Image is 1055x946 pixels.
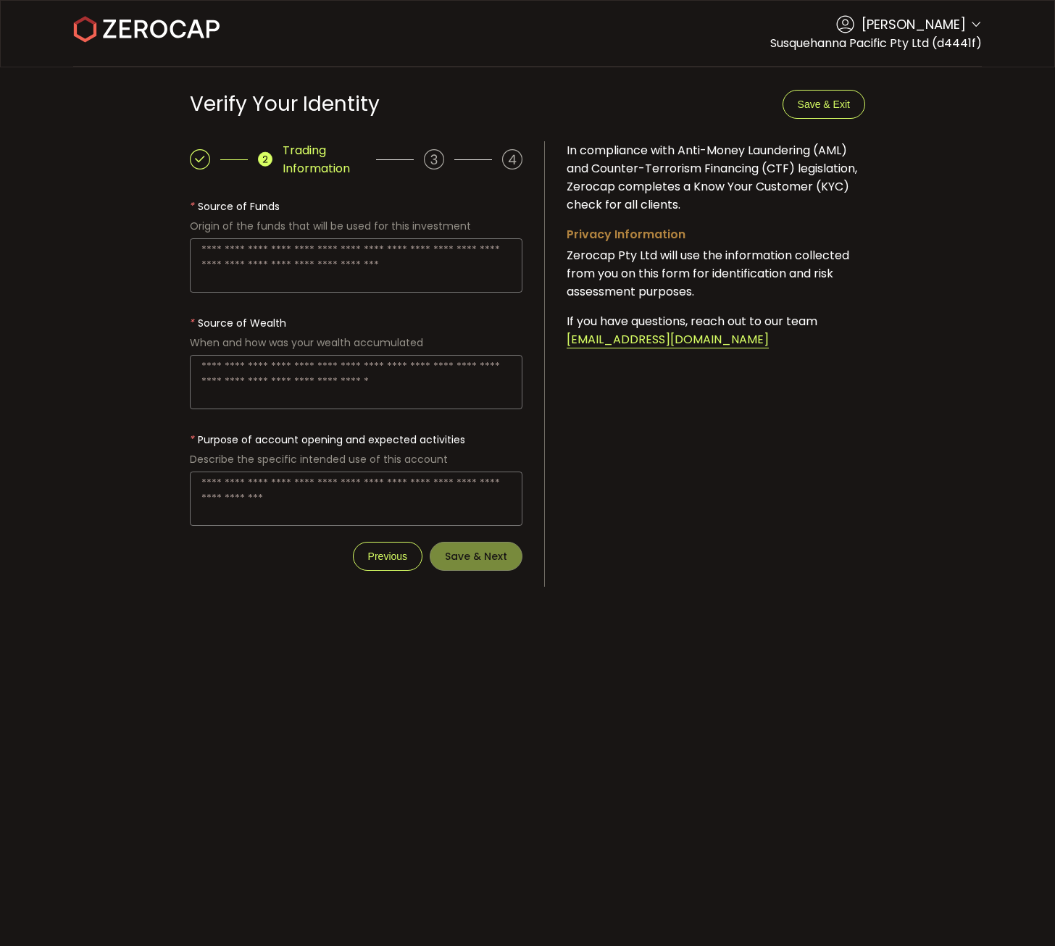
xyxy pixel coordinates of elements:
[798,99,850,110] span: Save & Exit
[368,551,407,562] span: Previous
[783,90,865,119] button: Save & Exit
[430,542,522,571] button: Save & Next
[886,790,1055,946] iframe: Chat Widget
[283,141,366,177] span: Trading Information
[567,313,817,330] span: If you have questions, reach out to our team
[567,226,685,243] span: Privacy Information
[862,14,966,34] span: [PERSON_NAME]
[770,35,982,51] span: Susquehanna Pacific Pty Ltd (d4441f)
[353,542,422,571] button: Previous
[445,551,507,561] span: Save & Next
[567,142,857,213] span: In compliance with Anti-Money Laundering (AML) and Counter-Terrorism Financing (CTF) legislation,...
[567,331,769,348] span: [EMAIL_ADDRESS][DOMAIN_NAME]
[567,247,849,300] span: Zerocap Pty Ltd will use the information collected from you on this form for identification and r...
[190,90,380,118] span: Verify Your Identity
